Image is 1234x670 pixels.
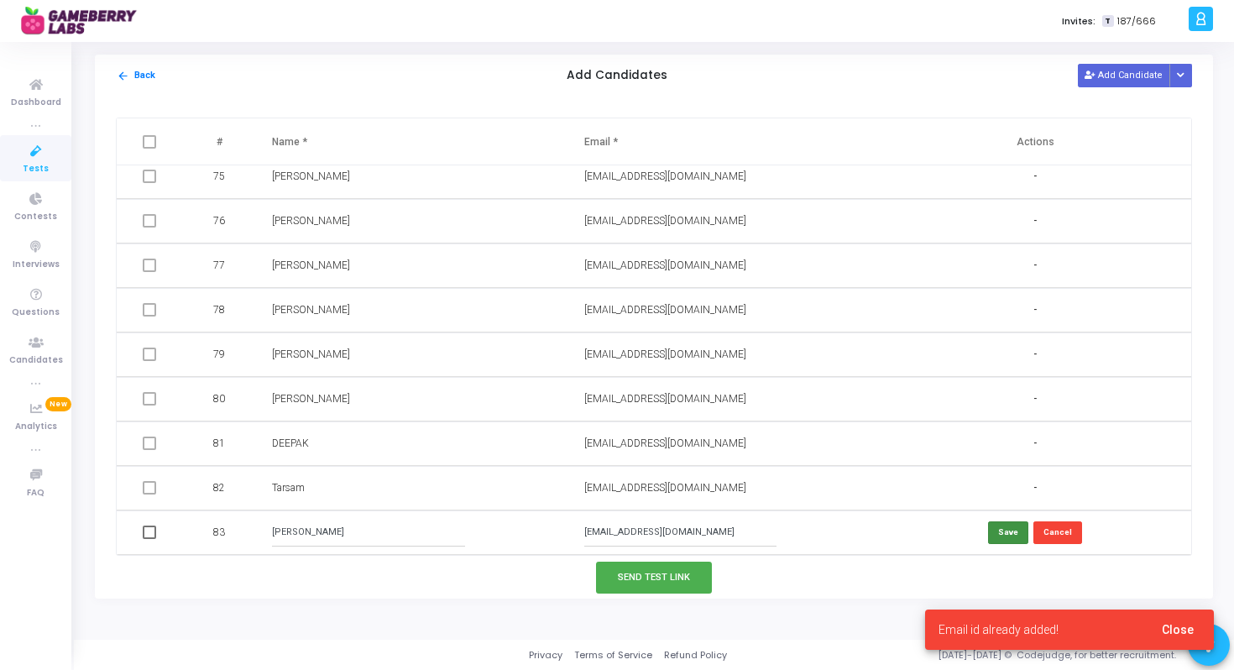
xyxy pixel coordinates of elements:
div: Button group with nested dropdown [1169,64,1193,86]
a: Refund Policy [664,648,727,662]
span: - [1033,392,1037,406]
span: 80 [213,391,225,406]
span: [PERSON_NAME] [272,304,350,316]
th: # [186,118,256,165]
span: [EMAIL_ADDRESS][DOMAIN_NAME] [584,170,746,182]
span: [EMAIL_ADDRESS][DOMAIN_NAME] [584,393,746,405]
span: 77 [213,258,225,273]
span: - [1033,214,1037,228]
span: 81 [213,436,225,451]
th: Name * [255,118,567,165]
span: Close [1162,623,1194,636]
span: [PERSON_NAME] [272,348,350,360]
span: 83 [213,525,225,540]
button: Send Test Link [596,562,712,593]
span: [EMAIL_ADDRESS][DOMAIN_NAME] [584,259,746,271]
span: [PERSON_NAME] [272,215,350,227]
span: Candidates [9,353,63,368]
span: FAQ [27,486,44,500]
span: [EMAIL_ADDRESS][DOMAIN_NAME] [584,304,746,316]
span: T [1102,15,1113,28]
button: Close [1148,615,1207,645]
button: Save [988,521,1028,544]
span: - [1033,259,1037,273]
th: Email * [567,118,880,165]
a: Terms of Service [574,648,652,662]
span: Interviews [13,258,60,272]
span: [EMAIL_ADDRESS][DOMAIN_NAME] [584,482,746,494]
mat-icon: arrow_back [117,70,129,82]
span: - [1033,481,1037,495]
button: Back [116,68,156,84]
button: Add Candidate [1078,64,1170,86]
span: - [1033,348,1037,362]
span: Tests [23,162,49,176]
span: - [1033,170,1037,184]
span: [EMAIL_ADDRESS][DOMAIN_NAME] [584,215,746,227]
span: 82 [213,480,225,495]
span: Tarsam [272,482,305,494]
span: 187/666 [1117,14,1156,29]
span: Dashboard [11,96,61,110]
span: [PERSON_NAME] [272,170,350,182]
span: [EMAIL_ADDRESS][DOMAIN_NAME] [584,437,746,449]
span: Contests [14,210,57,224]
button: Cancel [1033,521,1082,544]
span: 76 [213,213,225,228]
span: 79 [213,347,225,362]
label: Invites: [1062,14,1095,29]
a: Privacy [529,648,562,662]
h5: Add Candidates [567,69,667,83]
span: Analytics [15,420,57,434]
span: - [1033,303,1037,317]
span: New [45,397,71,411]
span: [EMAIL_ADDRESS][DOMAIN_NAME] [584,348,746,360]
span: 75 [213,169,225,184]
span: [PERSON_NAME] [272,393,350,405]
span: Email id already added! [939,621,1059,638]
span: [PERSON_NAME] [272,259,350,271]
th: Actions [879,118,1191,165]
span: 78 [213,302,225,317]
span: - [1033,437,1037,451]
span: DEEPAK [272,437,309,449]
span: Questions [12,306,60,320]
img: logo [21,4,147,38]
